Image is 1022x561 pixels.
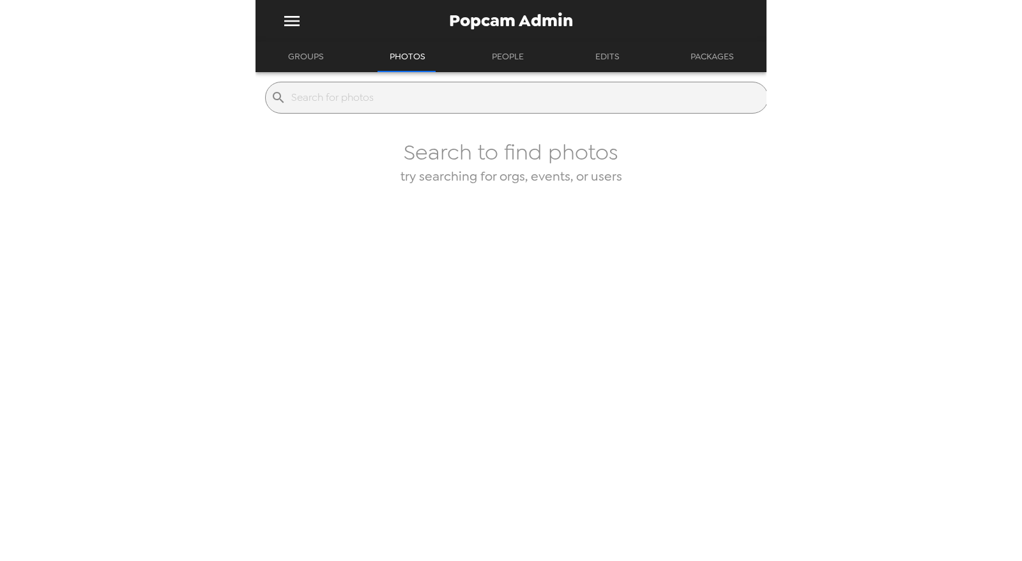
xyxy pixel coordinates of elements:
input: Search for photos [291,87,763,108]
button: Edits [579,41,636,72]
button: People [479,41,537,72]
button: Packages [679,41,745,72]
h4: Search to find photos [404,139,618,166]
span: Popcam Admin [449,12,573,29]
button: Photos [378,41,437,72]
h6: try searching for orgs, events, or users [400,166,622,186]
button: Groups [277,41,335,72]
